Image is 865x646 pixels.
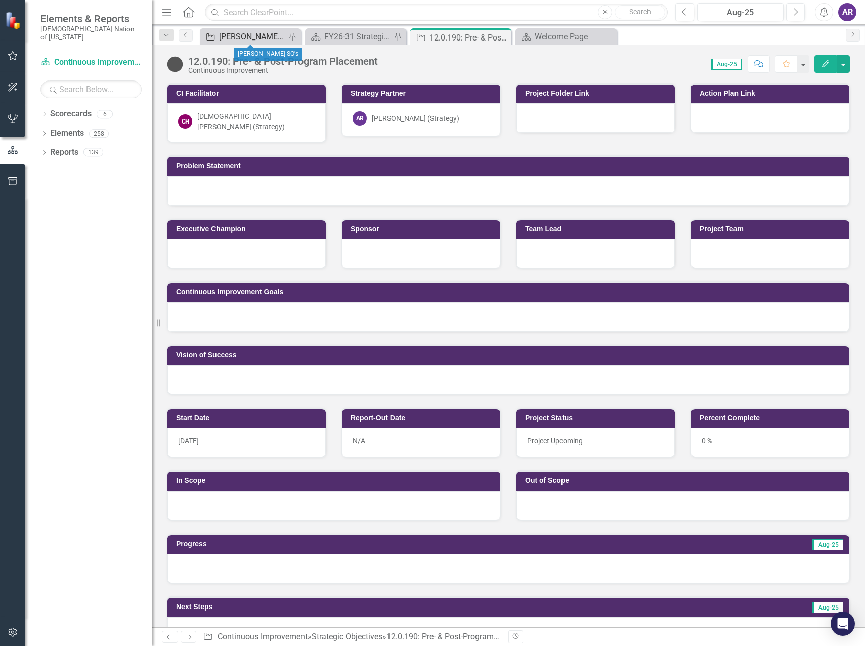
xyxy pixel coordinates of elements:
h3: Project Folder Link [525,90,670,97]
div: [PERSON_NAME] SO's [219,30,286,43]
a: Scorecards [50,108,92,120]
h3: Sponsor [351,225,495,233]
h3: CI Facilitator [176,90,321,97]
h3: Action Plan Link [700,90,844,97]
div: N/A [342,428,500,457]
a: FY26-31 Strategic Plan [308,30,391,43]
span: Elements & Reports [40,13,142,25]
div: AR [353,111,367,126]
input: Search Below... [40,80,142,98]
span: Aug-25 [711,59,742,70]
h3: Problem Statement [176,162,844,170]
a: Continuous Improvement [218,632,308,641]
h3: Progress [176,540,504,548]
span: Aug-25 [812,539,843,550]
h3: Out of Scope [525,477,844,485]
h3: Team Lead [525,225,670,233]
a: Reports [50,147,78,158]
div: Aug-25 [701,7,780,19]
button: Aug-25 [697,3,784,21]
div: [PERSON_NAME] SO's [234,48,302,61]
img: CI Upcoming [167,56,183,72]
div: 12.0.190: Pre- & Post-Program Placement [386,632,534,641]
div: 258 [89,129,109,138]
input: Search ClearPoint... [205,4,668,21]
h3: Next Steps [176,603,533,611]
div: 0 % [691,428,849,457]
a: [PERSON_NAME] SO's [202,30,286,43]
div: Open Intercom Messenger [831,612,855,636]
a: Elements [50,128,84,139]
a: Welcome Page [518,30,614,43]
button: Search [615,5,665,19]
div: FY26-31 Strategic Plan [324,30,391,43]
span: Aug-25 [812,602,843,613]
div: Welcome Page [535,30,614,43]
div: CH [178,114,192,129]
h3: Start Date [176,414,321,422]
h3: In Scope [176,477,495,485]
span: [DATE] [178,437,199,445]
a: Strategic Objectives [312,632,382,641]
h3: Percent Complete [700,414,844,422]
div: Continuous Improvement [188,67,378,74]
span: Search [629,8,651,16]
div: 12.0.190: Pre- & Post-Program Placement [429,31,509,44]
h3: Strategy Partner [351,90,495,97]
span: Project Upcoming [527,437,583,445]
small: [DEMOGRAPHIC_DATA] Nation of [US_STATE] [40,25,142,42]
div: [PERSON_NAME] (Strategy) [372,113,459,124]
button: AR [838,3,856,21]
div: 12.0.190: Pre- & Post-Program Placement [188,56,378,67]
h3: Vision of Success [176,351,844,359]
h3: Project Status [525,414,670,422]
h3: Project Team [700,225,844,233]
img: ClearPoint Strategy [5,11,23,29]
div: 139 [83,148,103,157]
div: 6 [97,110,113,118]
div: [DEMOGRAPHIC_DATA][PERSON_NAME] (Strategy) [197,111,315,132]
h3: Executive Champion [176,225,321,233]
h3: Report-Out Date [351,414,495,422]
h3: Continuous Improvement Goals [176,288,844,296]
div: » » [203,631,501,643]
a: Continuous Improvement [40,57,142,68]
